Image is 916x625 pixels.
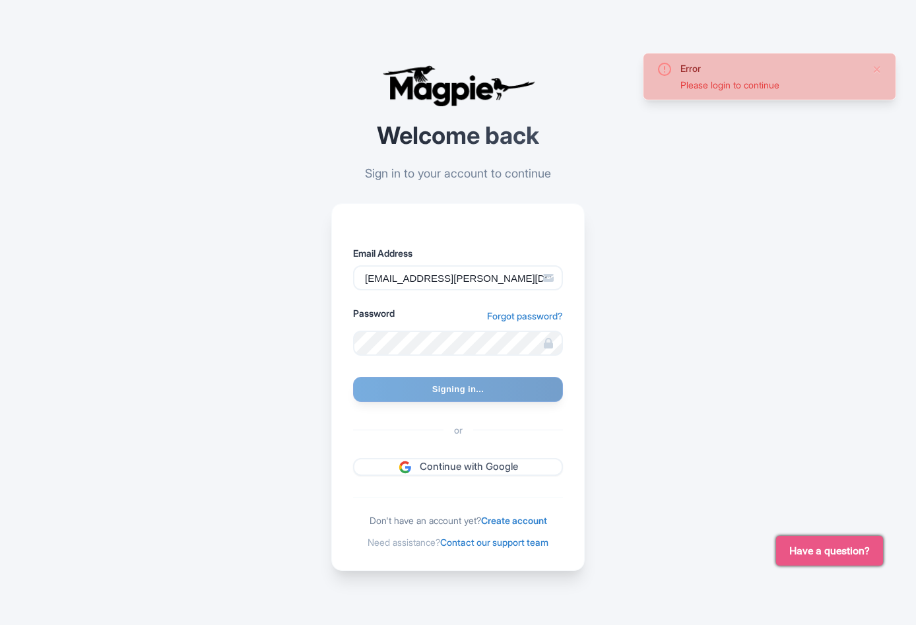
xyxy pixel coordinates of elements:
input: Signing in... [353,377,563,402]
div: Don't have an account yet? [353,513,563,527]
a: Contact our support team [440,537,548,548]
button: Close [872,61,882,77]
input: Enter your email address [353,265,563,290]
span: or [443,423,473,437]
label: Password [353,306,395,320]
div: Please login to continue [680,78,861,92]
div: Error [680,61,861,75]
h2: Welcome back [331,123,585,149]
img: logo-ab69f6fb50320c5b225c76a69d11143b.png [379,65,537,107]
a: Create account [481,515,547,526]
span: Have a question? [789,543,870,559]
div: Need assistance? [353,535,563,549]
a: Forgot password? [487,309,563,323]
a: Continue with Google [353,458,563,476]
label: Email Address [353,246,563,260]
p: Sign in to your account to continue [331,164,585,182]
button: Have a question? [776,536,883,566]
